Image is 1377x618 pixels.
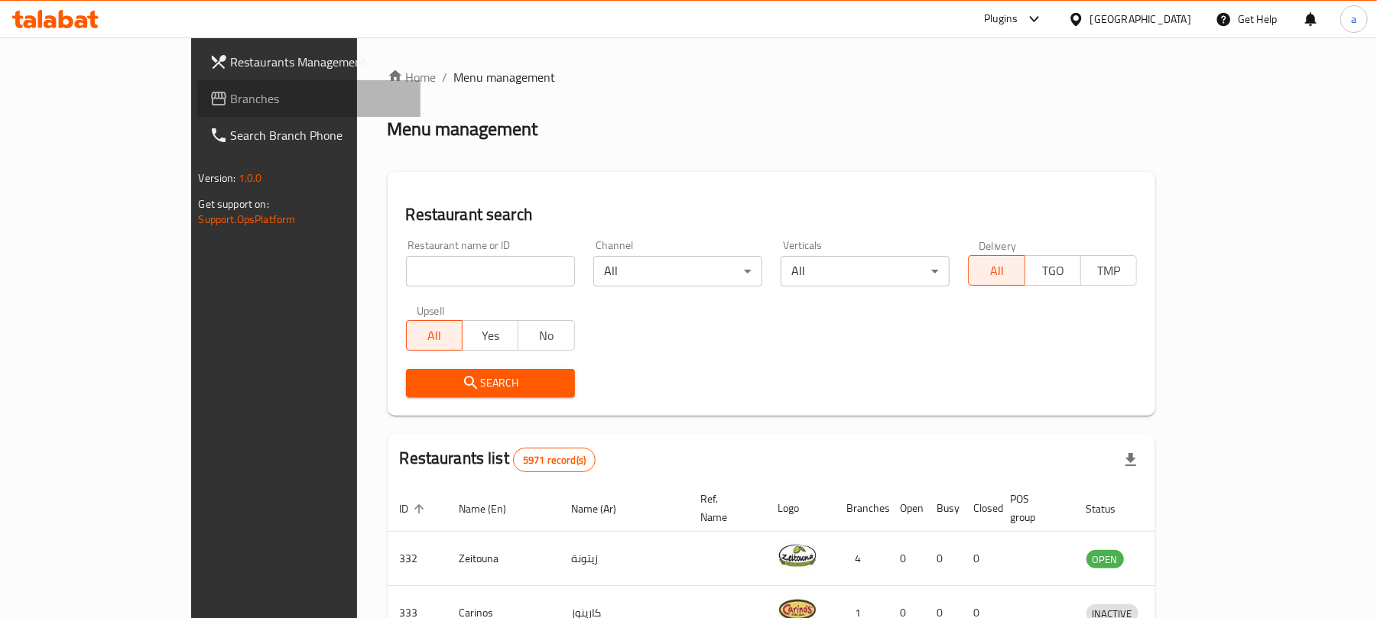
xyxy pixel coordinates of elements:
[593,256,762,286] div: All
[524,325,568,347] span: No
[1025,255,1081,286] button: TGO
[197,117,421,154] a: Search Branch Phone
[513,448,596,472] div: Total records count
[199,209,296,229] a: Support.OpsPlatform
[406,369,575,397] button: Search
[514,453,595,468] span: 5971 record(s)
[1087,260,1131,282] span: TMP
[1031,260,1075,282] span: TGO
[572,500,637,518] span: Name (Ar)
[968,255,1025,286] button: All
[979,240,1017,251] label: Delivery
[406,320,463,351] button: All
[1351,11,1356,28] span: a
[199,194,269,214] span: Get support on:
[469,325,512,347] span: Yes
[962,532,999,586] td: 0
[197,44,421,80] a: Restaurants Management
[197,80,421,117] a: Branches
[518,320,574,351] button: No
[766,485,835,532] th: Logo
[975,260,1018,282] span: All
[417,305,445,315] label: Upsell
[400,447,596,472] h2: Restaurants list
[418,374,563,393] span: Search
[443,68,448,86] li: /
[835,532,888,586] td: 4
[413,325,456,347] span: All
[778,536,817,574] img: Zeitouna
[1011,490,1056,526] span: POS group
[231,53,409,71] span: Restaurants Management
[239,168,262,188] span: 1.0.0
[888,532,925,586] td: 0
[984,10,1018,28] div: Plugins
[406,203,1138,226] h2: Restaurant search
[388,117,538,141] h2: Menu management
[462,320,518,351] button: Yes
[1086,550,1124,568] div: OPEN
[1090,11,1191,28] div: [GEOGRAPHIC_DATA]
[925,532,962,586] td: 0
[835,485,888,532] th: Branches
[1080,255,1137,286] button: TMP
[406,256,575,286] input: Search for restaurant name or ID..
[560,532,689,586] td: زيتونة
[447,532,560,586] td: Zeitouna
[962,485,999,532] th: Closed
[781,256,950,286] div: All
[1086,500,1136,518] span: Status
[1086,551,1124,568] span: OPEN
[231,89,409,108] span: Branches
[199,168,236,188] span: Version:
[400,500,429,518] span: ID
[454,68,556,86] span: Menu management
[701,490,748,526] span: Ref. Name
[1112,442,1149,478] div: Export file
[888,485,925,532] th: Open
[388,68,1156,86] nav: breadcrumb
[231,126,409,144] span: Search Branch Phone
[925,485,962,532] th: Busy
[460,500,527,518] span: Name (En)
